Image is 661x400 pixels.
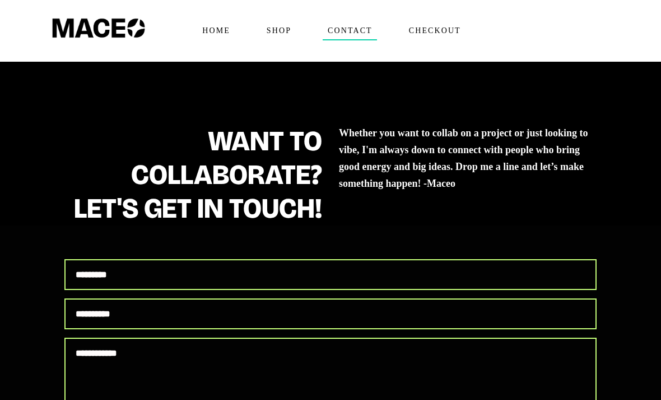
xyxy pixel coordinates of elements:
span: Shop [262,22,296,40]
span: Home [197,22,235,40]
h1: WANT TO COLLABORATE? LET'S GET IN TOUCH! [56,125,330,226]
h5: Whether you want to collab on a project or just looking to vibe, I'm always down to connect with ... [330,125,605,192]
span: Checkout [404,22,466,40]
span: Contact [323,22,377,40]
